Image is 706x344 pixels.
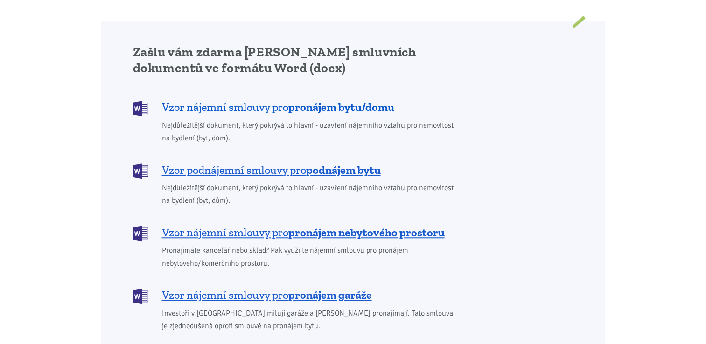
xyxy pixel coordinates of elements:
img: DOCX (Word) [133,101,148,116]
span: Vzor nájemní smlouvy pro [162,288,372,303]
span: Pronajímáte kancelář nebo sklad? Pak využijte nájemní smlouvu pro pronájem nebytového/komerčního ... [162,244,460,269]
img: DOCX (Word) [133,226,148,241]
img: DOCX (Word) [133,289,148,304]
span: Vzor nájemní smlouvy pro [162,225,445,240]
img: DOCX (Word) [133,163,148,179]
span: Vzor nájemní smlouvy pro [162,100,394,115]
b: podnájem bytu [306,163,381,177]
span: Investoři v [GEOGRAPHIC_DATA] milují garáže a [PERSON_NAME] pronajímají. Tato smlouva je zjednodu... [162,307,460,332]
a: Vzor podnájemní smlouvy propodnájem bytu [133,162,460,178]
a: Vzor nájemní smlouvy propronájem bytu/domu [133,100,460,115]
span: Nejdůležitější dokument, který pokrývá to hlavní - uzavření nájemního vztahu pro nemovitost na by... [162,119,460,144]
b: pronájem nebytového prostoru [288,226,445,239]
h2: Zašlu vám zdarma [PERSON_NAME] smluvních dokumentů ve formátu Word (docx) [133,44,460,76]
a: Vzor nájemní smlouvy propronájem nebytového prostoru [133,225,460,240]
b: pronájem garáže [288,288,372,302]
b: pronájem bytu/domu [288,100,394,114]
span: Vzor podnájemní smlouvy pro [162,163,381,178]
span: Nejdůležitější dokument, který pokrývá to hlavní - uzavření nájemního vztahu pro nemovitost na by... [162,182,460,207]
a: Vzor nájemní smlouvy propronájem garáže [133,288,460,303]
